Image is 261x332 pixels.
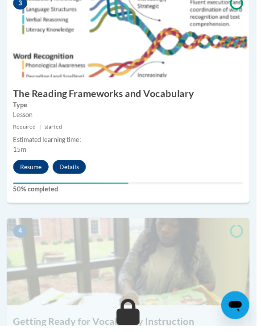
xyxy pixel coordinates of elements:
img: Course Image [7,222,254,311]
span: started [45,126,63,132]
div: Estimated learning time: [13,138,248,147]
label: 50% completed [13,188,248,198]
div: Your progress [13,186,131,188]
iframe: Button to launch messaging window [225,296,254,325]
span: Required [13,126,36,132]
span: 4 [13,229,28,242]
button: Resume [13,163,50,177]
div: Lesson [13,112,248,122]
h3: The Reading Frameworks and Vocabulary [7,89,254,102]
button: Details [54,163,87,177]
label: Type [13,102,248,112]
span: 15m [13,148,27,156]
span: | [40,126,41,132]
